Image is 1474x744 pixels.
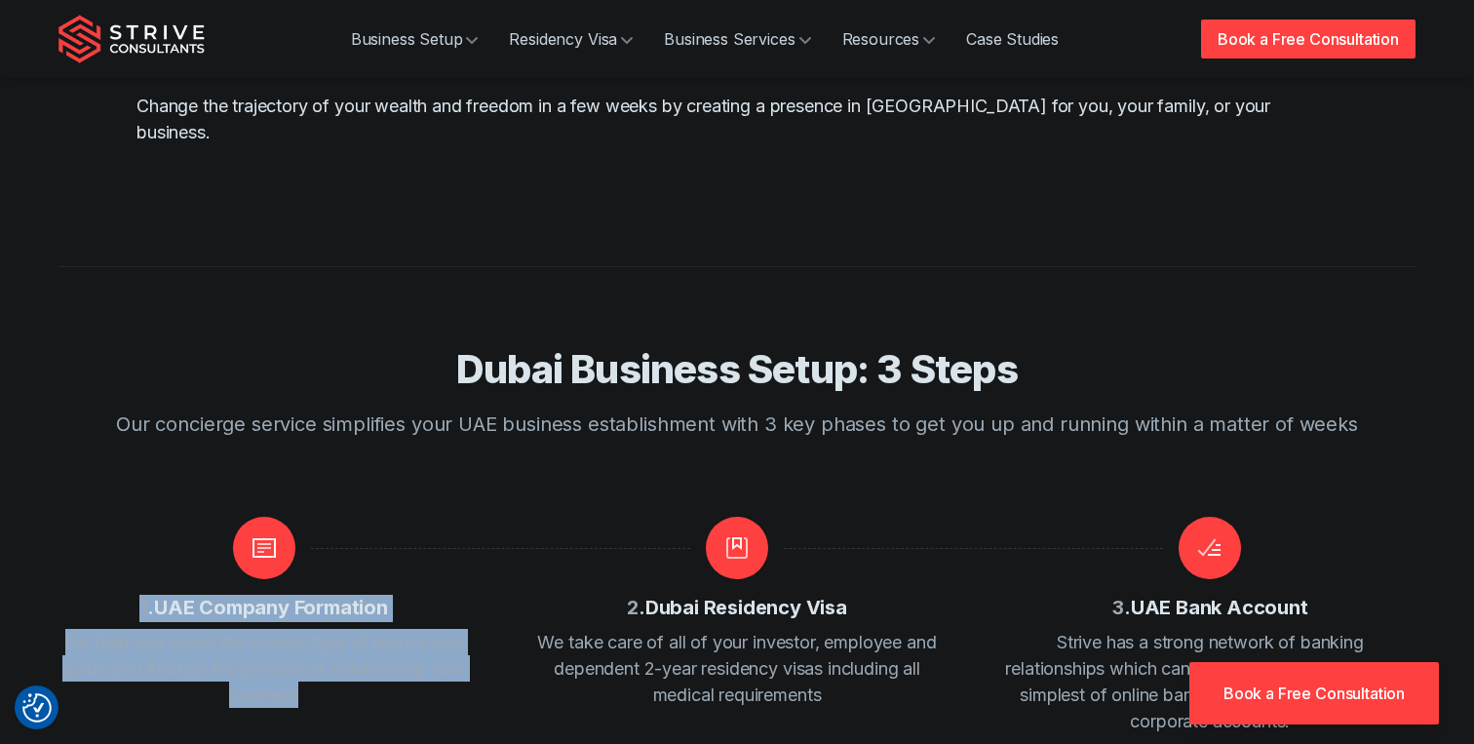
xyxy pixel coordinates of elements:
[1189,662,1439,724] a: Book a Free Consultation
[58,15,205,63] img: Strive Consultants
[1112,596,1124,619] span: 3
[1112,595,1307,622] h4: . UAE Bank Account
[648,20,826,59] a: Business Services
[113,410,1361,439] p: Our concierge service simplifies your UAE business establishment with 3 key phases to get you up ...
[58,629,469,708] p: We help you select the correct type of licence and guide you through the process of establishing ...
[1005,629,1416,734] p: Strive has a strong network of banking relationships which can assist you from opening the simple...
[531,629,942,708] p: We take care of all of your investor, employee and dependent 2-year residency visas including all...
[1201,20,1416,59] a: Book a Free Consultation
[113,345,1361,394] h2: Dubai Business Setup: 3 Steps
[827,20,951,59] a: Resources
[22,693,52,723] button: Consent Preferences
[139,595,387,622] h3: . UAE Company Formation
[335,20,494,59] a: Business Setup
[22,693,52,723] img: Revisit consent button
[139,596,147,619] span: 1
[136,93,1338,145] p: Change the trajectory of your wealth and freedom in a few weeks by creating a presence in [GEOGRA...
[950,20,1074,59] a: Case Studies
[493,20,648,59] a: Residency Visa
[627,596,639,619] span: 2
[627,595,847,622] h4: . Dubai Residency Visa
